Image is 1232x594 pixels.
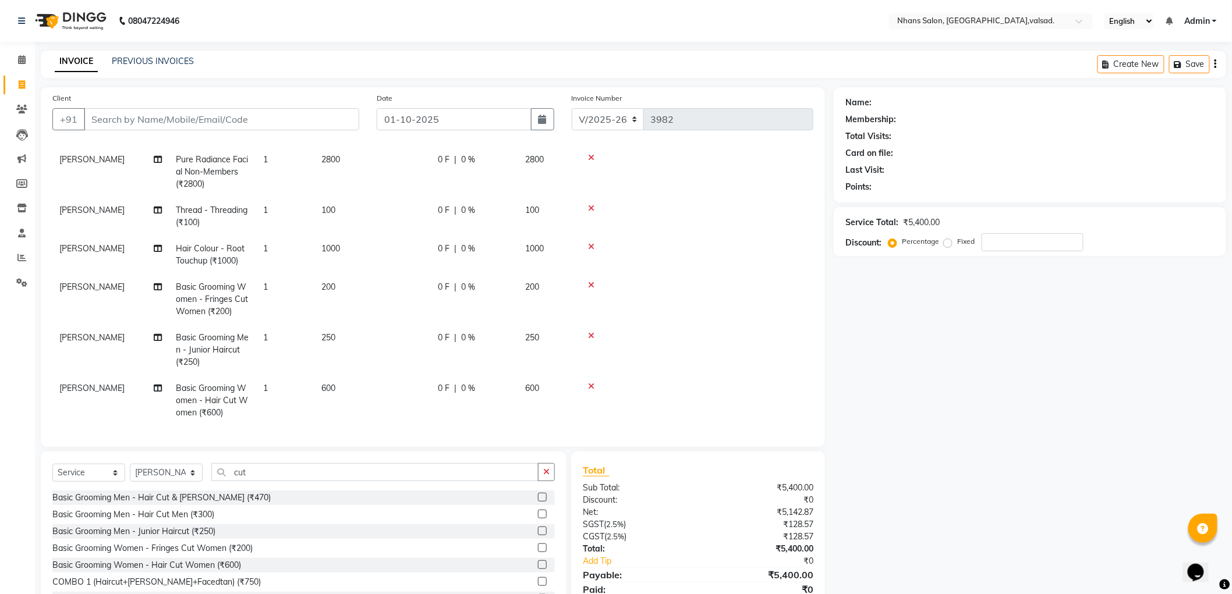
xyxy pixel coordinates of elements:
span: 0 F [438,243,449,255]
span: Admin [1184,15,1210,27]
span: 100 [321,205,335,215]
span: 0 % [461,332,475,344]
div: Discount: [574,494,698,506]
div: ₹5,400.00 [698,482,822,494]
span: | [454,204,456,216]
div: Name: [845,97,872,109]
span: Basic Grooming Women - Hair Cut Women (₹600) [176,383,248,418]
span: 1 [263,282,268,292]
span: Basic Grooming Women - Fringes Cut Women (₹200) [176,282,248,316]
span: 600 [321,383,335,393]
span: 1000 [525,243,544,254]
div: Basic Grooming Women - Hair Cut Women (₹600) [52,559,241,571]
span: 1 [263,205,268,215]
span: 2800 [321,154,340,165]
span: | [454,243,456,255]
span: 600 [525,383,539,393]
span: 2800 [525,154,544,165]
span: 1 [263,243,268,254]
div: Basic Grooming Men - Junior Haircut (₹250) [52,525,215,538]
span: 0 F [438,154,449,166]
div: COMBO 1 (Haircut+[PERSON_NAME]+Facedtan) (₹750) [52,576,261,588]
span: CGST [583,531,604,542]
input: Search by Name/Mobile/Email/Code [84,108,359,130]
input: Search or Scan [211,463,539,481]
div: Total: [574,543,698,555]
span: [PERSON_NAME] [59,243,125,254]
span: 1 [263,154,268,165]
div: ( ) [574,518,698,531]
span: 0 F [438,332,449,344]
div: Membership: [845,113,896,126]
span: 1 [263,332,268,343]
span: 0 % [461,382,475,394]
label: Date [377,93,392,104]
span: Pure Radiance Facial Non-Members (₹2800) [176,154,248,189]
span: SGST [583,519,604,529]
span: 0 % [461,243,475,255]
a: INVOICE [55,51,98,72]
span: 250 [525,332,539,343]
div: ₹5,400.00 [698,568,822,582]
span: 200 [525,282,539,292]
span: 250 [321,332,335,343]
div: Total Visits: [845,130,891,143]
span: | [454,154,456,166]
label: Invoice Number [572,93,622,104]
span: Basic Grooming Men - Junior Haircut (₹250) [176,332,249,367]
button: +91 [52,108,85,130]
div: ₹0 [698,494,822,506]
span: 0 F [438,382,449,394]
div: Net: [574,506,698,518]
button: Create New [1098,55,1164,73]
span: [PERSON_NAME] [59,282,125,292]
span: 0 % [461,154,475,166]
span: [PERSON_NAME] [59,383,125,393]
div: ₹128.57 [698,531,822,543]
label: Client [52,93,71,104]
span: 100 [525,205,539,215]
div: ₹5,400.00 [698,543,822,555]
span: 0 F [438,281,449,293]
div: ₹0 [719,555,823,567]
span: Hair Colour - Root Touchup (₹1000) [176,243,245,266]
div: ₹5,142.87 [698,506,822,518]
div: ₹128.57 [698,518,822,531]
span: [PERSON_NAME] [59,205,125,215]
div: ( ) [574,531,698,543]
div: Payable: [574,568,698,582]
span: [PERSON_NAME] [59,154,125,165]
a: PREVIOUS INVOICES [112,56,194,66]
span: 0 F [438,204,449,216]
span: 1 [263,383,268,393]
div: Last Visit: [845,164,884,176]
span: 2.5% [607,532,624,541]
span: 1000 [321,243,340,254]
span: 0 % [461,204,475,216]
span: Thread - Threading (₹100) [176,205,247,227]
div: Sub Total: [574,482,698,494]
label: Fixed [957,236,975,247]
div: Discount: [845,237,881,249]
button: Save [1169,55,1210,73]
div: Basic Grooming Men - Hair Cut & [PERSON_NAME] (₹470) [52,492,271,504]
div: ₹5,400.00 [903,216,940,229]
span: | [454,281,456,293]
span: | [454,382,456,394]
b: 08047224946 [128,5,179,37]
label: Percentage [902,236,939,247]
div: Points: [845,181,872,193]
span: [PERSON_NAME] [59,332,125,343]
div: Service Total: [845,216,898,229]
span: Total [583,464,610,476]
div: Card on file: [845,147,893,159]
span: | [454,332,456,344]
img: logo [30,5,109,37]
div: Basic Grooming Men - Hair Cut Men (₹300) [52,508,214,521]
div: Basic Grooming Women - Fringes Cut Women (₹200) [52,542,253,554]
iframe: chat widget [1183,547,1220,582]
span: 2.5% [606,520,624,529]
span: 0 % [461,281,475,293]
a: Add Tip [574,555,719,567]
span: 200 [321,282,335,292]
